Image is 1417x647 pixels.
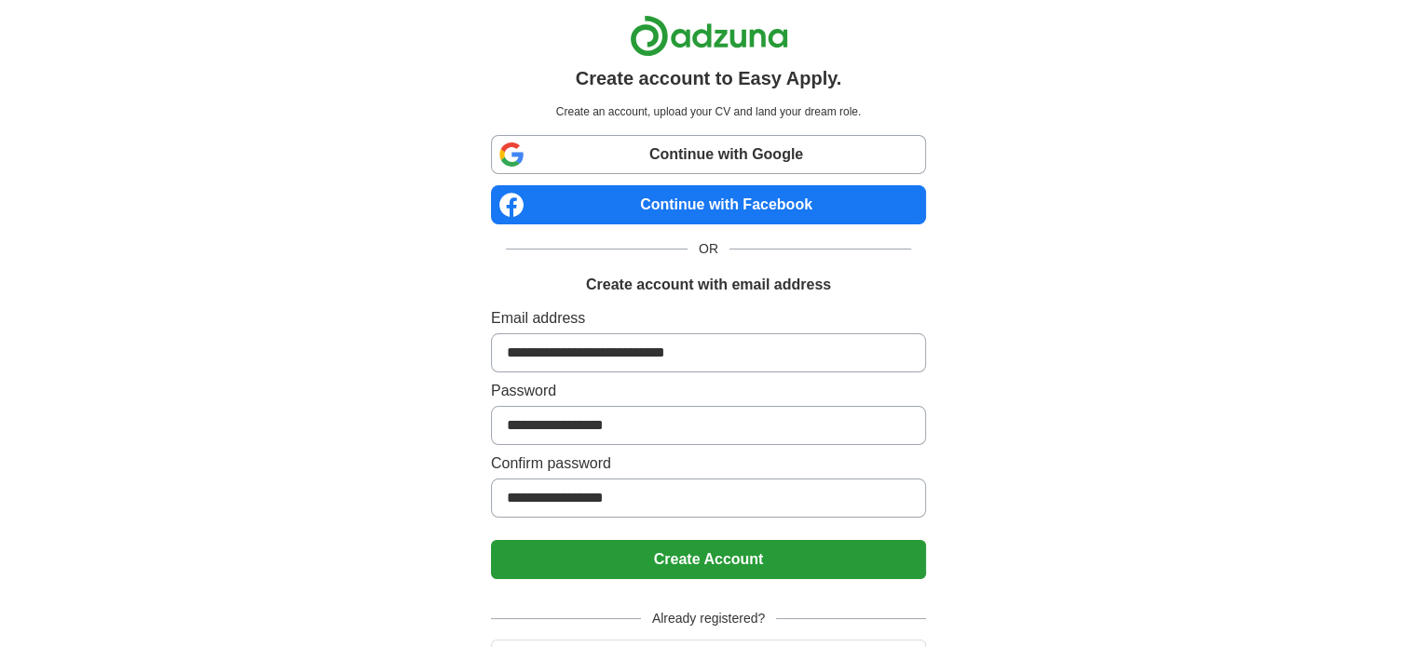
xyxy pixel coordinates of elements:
label: Confirm password [491,452,926,475]
h1: Create account with email address [586,274,831,296]
label: Password [491,380,926,402]
img: Adzuna logo [630,15,788,57]
span: OR [688,239,729,259]
p: Create an account, upload your CV and land your dream role. [495,103,922,120]
h1: Create account to Easy Apply. [576,64,842,92]
a: Continue with Google [491,135,926,174]
span: Already registered? [641,609,776,628]
label: Email address [491,307,926,330]
button: Create Account [491,540,926,579]
a: Continue with Facebook [491,185,926,224]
